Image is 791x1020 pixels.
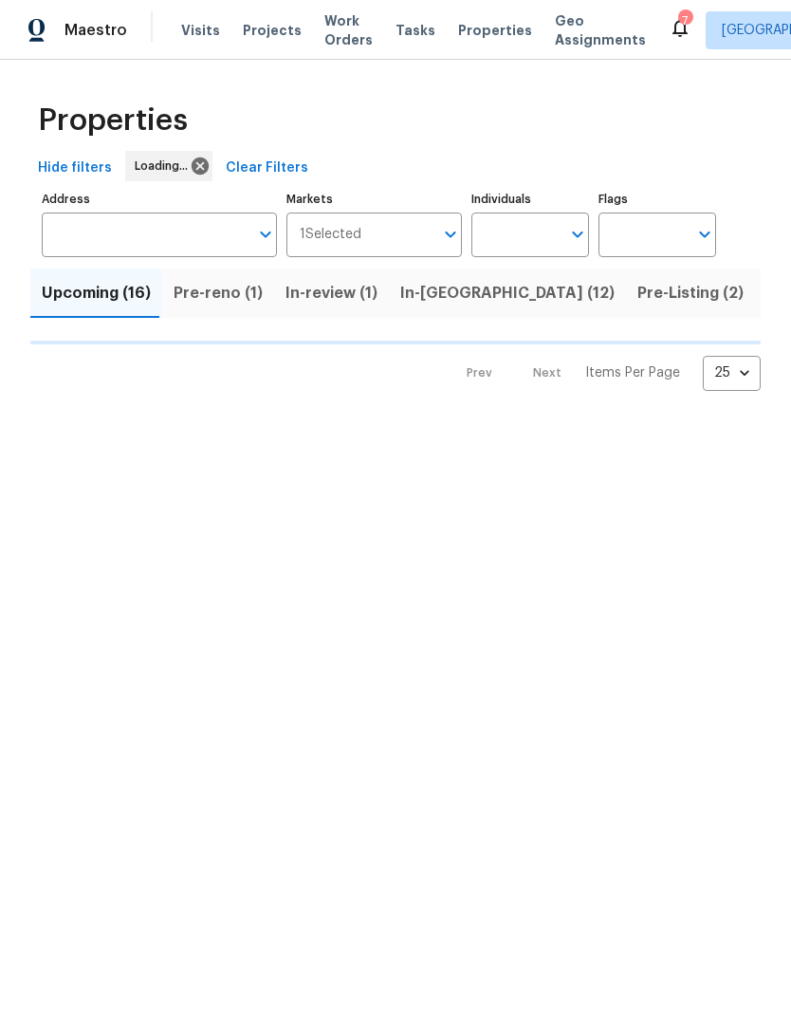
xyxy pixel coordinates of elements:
[226,157,308,180] span: Clear Filters
[42,194,277,205] label: Address
[703,348,761,398] div: 25
[691,221,718,248] button: Open
[400,280,615,306] span: In-[GEOGRAPHIC_DATA] (12)
[637,280,744,306] span: Pre-Listing (2)
[252,221,279,248] button: Open
[125,151,212,181] div: Loading...
[437,221,464,248] button: Open
[38,157,112,180] span: Hide filters
[135,157,195,176] span: Loading...
[564,221,591,248] button: Open
[174,280,263,306] span: Pre-reno (1)
[678,11,691,30] div: 7
[300,227,361,243] span: 1 Selected
[30,151,120,186] button: Hide filters
[64,21,127,40] span: Maestro
[286,194,463,205] label: Markets
[324,11,373,49] span: Work Orders
[449,356,761,391] nav: Pagination Navigation
[181,21,220,40] span: Visits
[458,21,532,40] span: Properties
[598,194,716,205] label: Flags
[285,280,377,306] span: In-review (1)
[395,24,435,37] span: Tasks
[243,21,302,40] span: Projects
[38,111,188,130] span: Properties
[42,280,151,306] span: Upcoming (16)
[218,151,316,186] button: Clear Filters
[555,11,646,49] span: Geo Assignments
[585,363,680,382] p: Items Per Page
[471,194,589,205] label: Individuals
